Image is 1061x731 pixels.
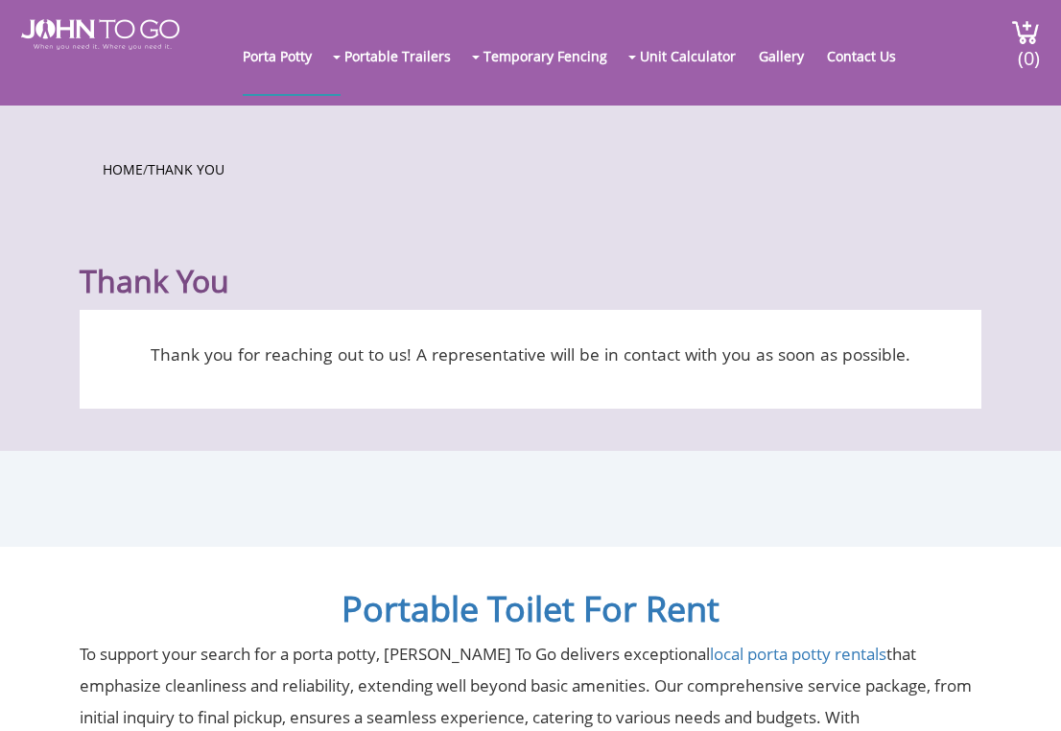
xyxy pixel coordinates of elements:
p: Thank you for reaching out to us! A representative will be in contact with you as soon as possible. [108,339,953,370]
a: Portable Trailers [344,17,470,94]
a: Gallery [759,17,823,94]
span: (0) [1018,30,1041,71]
img: JOHN to go [21,19,179,50]
a: Porta Potty [243,17,331,94]
a: Portable Toilet For Rent [342,585,719,632]
ul: / [103,155,958,179]
a: Thank You [148,160,224,178]
a: Unit Calculator [640,17,755,94]
a: Temporary Fencing [483,17,626,94]
img: cart a [1011,19,1040,45]
a: Contact Us [827,17,915,94]
h1: Thank You [80,216,981,300]
button: Live Chat [984,654,1061,731]
a: local porta potty rentals [710,643,886,665]
a: Home [103,160,143,178]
